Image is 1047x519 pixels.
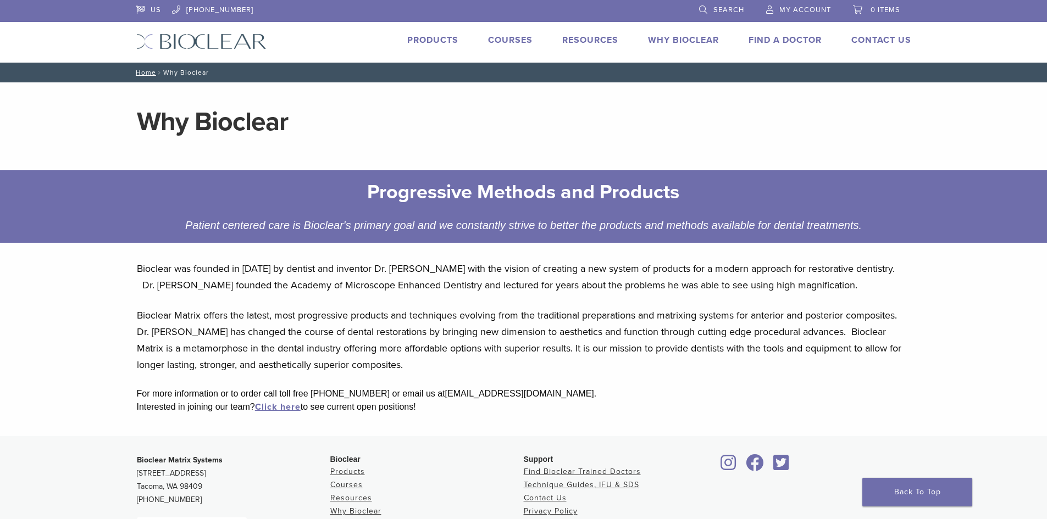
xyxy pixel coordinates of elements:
a: Resources [562,35,618,46]
a: Privacy Policy [524,506,578,516]
a: Bioclear [770,461,793,472]
a: Back To Top [862,478,972,506]
h2: Progressive Methods and Products [183,179,865,205]
strong: Bioclear Matrix Systems [137,455,223,465]
div: For more information or to order call toll free [PHONE_NUMBER] or email us at [EMAIL_ADDRESS][DOM... [137,387,911,400]
a: Contact Us [851,35,911,46]
span: 0 items [871,5,900,14]
span: Bioclear [330,455,361,464]
a: Courses [488,35,533,46]
a: Products [330,467,365,476]
p: [STREET_ADDRESS] Tacoma, WA 98409 [PHONE_NUMBER] [137,454,330,506]
a: Find A Doctor [749,35,822,46]
a: Bioclear [717,461,740,472]
a: Products [407,35,458,46]
a: Home [132,69,156,76]
a: Technique Guides, IFU & SDS [524,480,639,489]
a: Bioclear [743,461,768,472]
nav: Why Bioclear [128,63,919,82]
a: Click here [255,401,301,412]
a: Contact Us [524,493,567,503]
a: Resources [330,493,372,503]
h1: Why Bioclear [137,109,911,135]
a: Find Bioclear Trained Doctors [524,467,641,476]
a: Courses [330,480,363,489]
span: Support [524,455,553,464]
span: / [156,70,163,75]
div: Patient centered care is Bioclear's primary goal and we constantly strive to better the products ... [175,216,873,234]
img: Bioclear [136,34,267,49]
a: Why Bioclear [648,35,719,46]
p: Bioclear was founded in [DATE] by dentist and inventor Dr. [PERSON_NAME] with the vision of creat... [137,260,911,293]
span: My Account [779,5,831,14]
a: Why Bioclear [330,506,381,516]
p: Bioclear Matrix offers the latest, most progressive products and techniques evolving from the tra... [137,307,911,373]
div: Interested in joining our team? to see current open positions! [137,400,911,414]
span: Search [713,5,744,14]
